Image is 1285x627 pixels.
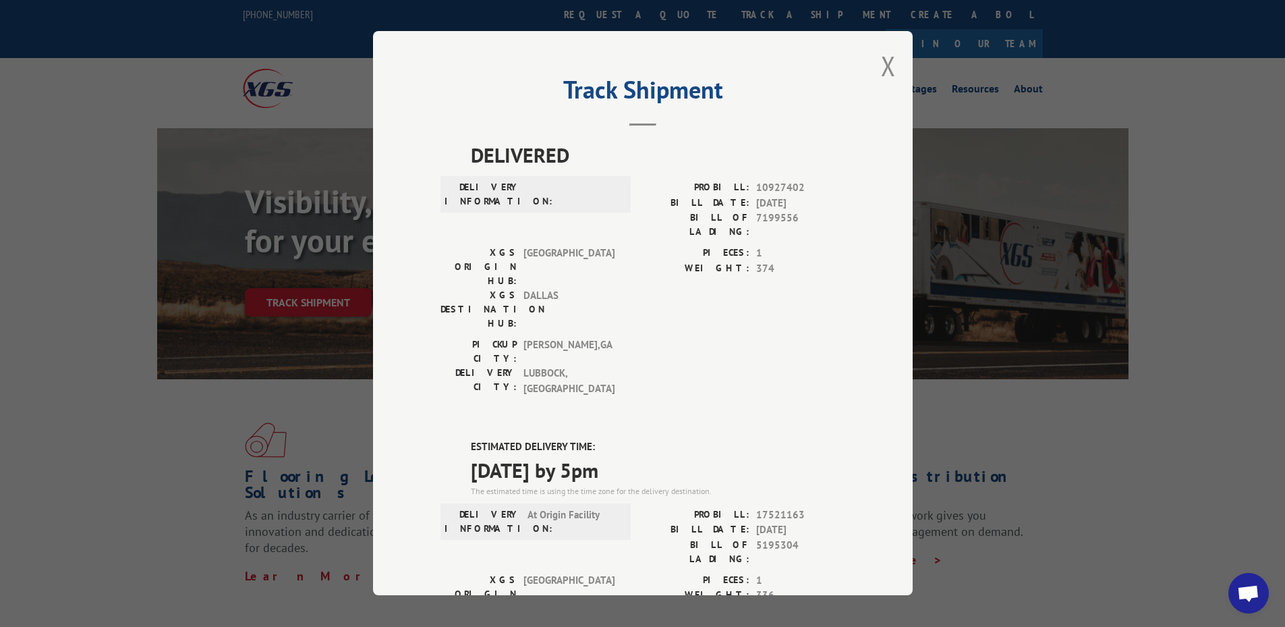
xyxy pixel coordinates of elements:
[643,573,749,589] label: PIECES:
[471,440,845,456] label: ESTIMATED DELIVERY TIME:
[643,538,749,566] label: BILL OF LADING:
[445,181,521,209] label: DELIVERY INFORMATION:
[643,181,749,196] label: PROBILL:
[756,261,845,277] span: 374
[643,589,749,604] label: WEIGHT:
[643,196,749,211] label: BILL DATE:
[756,538,845,566] span: 5195304
[881,48,896,84] button: Close modal
[1228,573,1269,614] a: Open chat
[756,573,845,589] span: 1
[440,246,517,289] label: XGS ORIGIN HUB:
[523,246,615,289] span: [GEOGRAPHIC_DATA]
[523,289,615,331] span: DALLAS
[643,246,749,262] label: PIECES:
[756,523,845,539] span: [DATE]
[523,573,615,616] span: [GEOGRAPHIC_DATA]
[756,246,845,262] span: 1
[440,573,517,616] label: XGS ORIGIN HUB:
[643,508,749,523] label: PROBILL:
[523,338,615,366] span: [PERSON_NAME] , GA
[756,211,845,240] span: 7199556
[756,508,845,523] span: 17521163
[471,485,845,497] div: The estimated time is using the time zone for the delivery destination.
[471,140,845,171] span: DELIVERED
[527,508,619,536] span: At Origin Facility
[756,181,845,196] span: 10927402
[440,366,517,397] label: DELIVERY CITY:
[471,455,845,485] span: [DATE] by 5pm
[523,366,615,397] span: LUBBOCK , [GEOGRAPHIC_DATA]
[643,523,749,539] label: BILL DATE:
[643,211,749,240] label: BILL OF LADING:
[440,289,517,331] label: XGS DESTINATION HUB:
[643,261,749,277] label: WEIGHT:
[440,338,517,366] label: PICKUP CITY:
[756,196,845,211] span: [DATE]
[440,80,845,106] h2: Track Shipment
[445,508,521,536] label: DELIVERY INFORMATION:
[756,589,845,604] span: 336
